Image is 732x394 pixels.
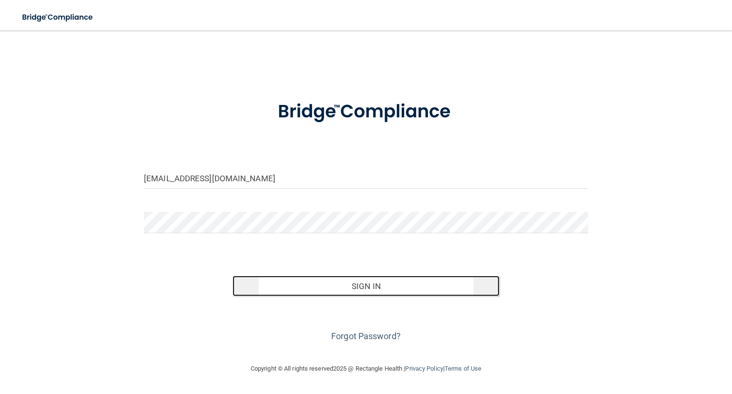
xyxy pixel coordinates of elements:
button: Sign In [233,276,499,297]
img: bridge_compliance_login_screen.278c3ca4.svg [14,8,102,27]
a: Forgot Password? [331,331,401,341]
a: Terms of Use [445,365,481,372]
input: Email [144,167,588,189]
a: Privacy Policy [405,365,443,372]
div: Copyright © All rights reserved 2025 @ Rectangle Health | | [192,353,540,384]
img: bridge_compliance_login_screen.278c3ca4.svg [259,88,474,136]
